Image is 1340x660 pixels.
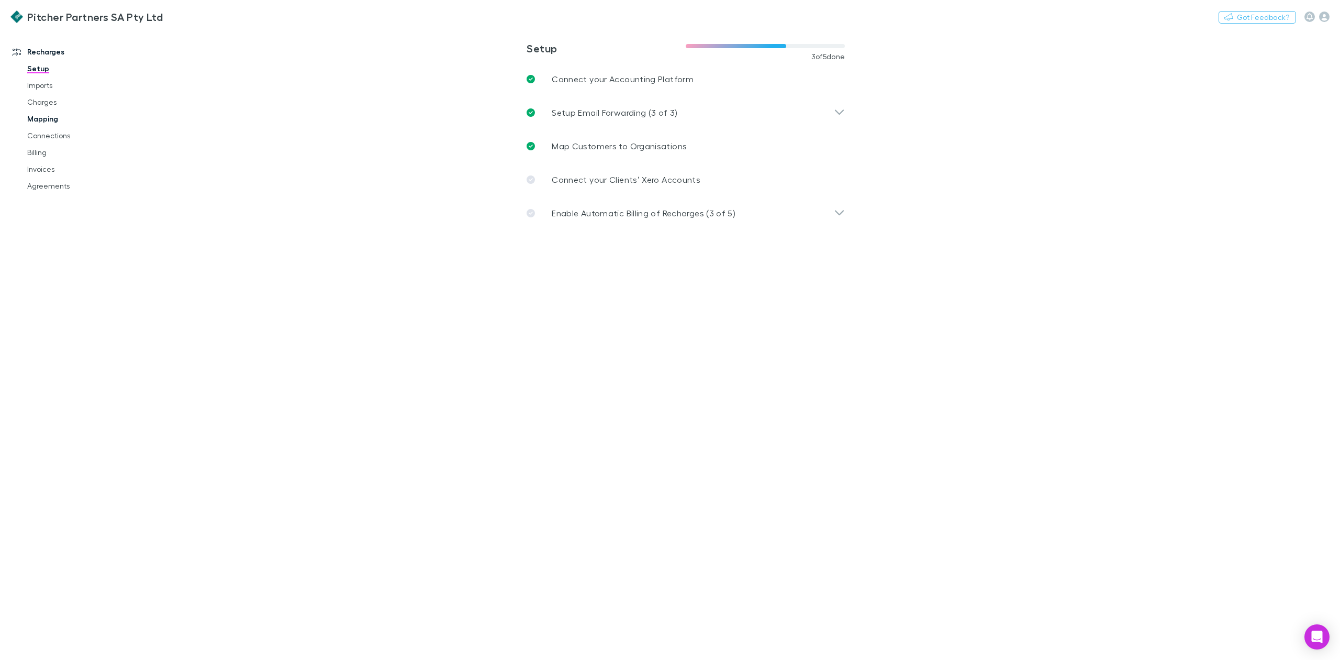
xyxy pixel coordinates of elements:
p: Connect your Clients’ Xero Accounts [552,173,700,186]
span: 3 of 5 done [811,52,845,61]
a: Billing [17,144,149,161]
a: Connect your Clients’ Xero Accounts [518,163,853,196]
a: Agreements [17,178,149,194]
button: Got Feedback? [1219,11,1296,24]
a: Connect your Accounting Platform [518,62,853,96]
a: Connections [17,127,149,144]
a: Imports [17,77,149,94]
p: Setup Email Forwarding (3 of 3) [552,106,677,119]
h3: Setup [527,42,686,54]
div: Setup Email Forwarding (3 of 3) [518,96,853,129]
a: Setup [17,60,149,77]
p: Map Customers to Organisations [552,140,687,152]
p: Connect your Accounting Platform [552,73,694,85]
a: Map Customers to Organisations [518,129,853,163]
h3: Pitcher Partners SA Pty Ltd [27,10,163,23]
a: Invoices [17,161,149,178]
a: Pitcher Partners SA Pty Ltd [4,4,169,29]
div: Open Intercom Messenger [1304,624,1330,650]
a: Recharges [2,43,149,60]
div: Enable Automatic Billing of Recharges (3 of 5) [518,196,853,230]
a: Mapping [17,111,149,127]
a: Charges [17,94,149,111]
p: Enable Automatic Billing of Recharges (3 of 5) [552,207,735,219]
img: Pitcher Partners SA Pty Ltd's Logo [10,10,23,23]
